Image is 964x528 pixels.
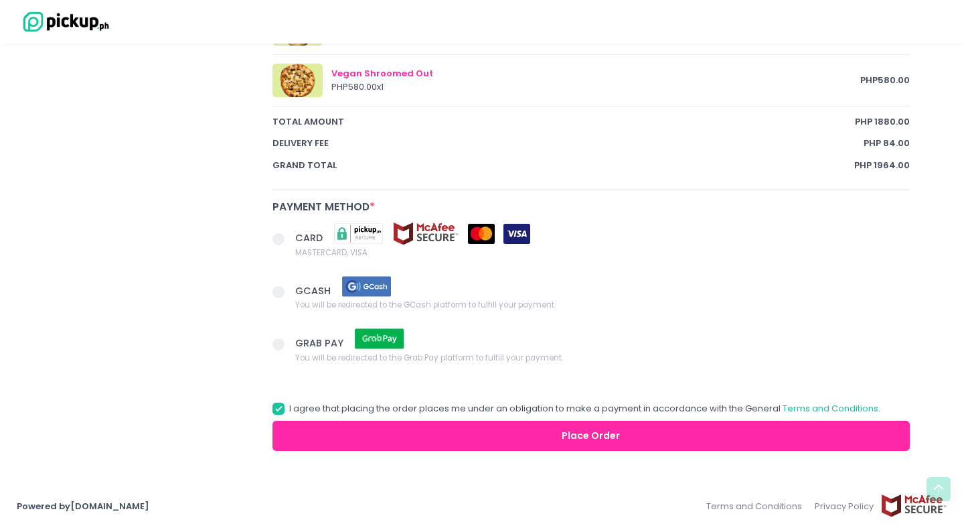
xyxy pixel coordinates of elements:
[272,402,880,415] label: I agree that placing the order places me under an obligation to make a payment in accordance with...
[295,231,325,245] span: CARD
[855,115,910,129] span: PHP 1880.00
[272,421,910,451] button: Place Order
[333,275,400,298] img: gcash
[295,283,333,297] span: GCASH
[17,500,149,513] a: Powered by[DOMAIN_NAME]
[17,10,110,34] img: logo
[392,222,459,245] img: mcafee-secure
[503,224,530,244] img: visa
[331,80,860,94] div: PHP 580.00 x 1
[809,494,881,520] a: Privacy Policy
[880,494,947,517] img: mcafee-secure
[346,327,413,350] img: grab pay
[295,336,346,350] span: GRAB PAY
[468,224,495,244] img: mastercard
[864,137,910,150] span: PHP 84.00
[854,159,910,172] span: PHP 1964.00
[295,350,563,364] span: You will be redirected to the Grab Pay platform to fulfill your payment.
[331,67,860,80] div: Vegan Shroomed Out
[272,199,910,214] div: Payment Method
[860,74,910,87] span: PHP 580.00
[706,494,809,520] a: Terms and Conditions
[295,245,530,259] span: MASTERCARD, VISA
[272,137,864,150] span: Delivery Fee
[325,222,392,245] img: pickupsecure
[272,115,855,129] span: total amount
[272,159,854,172] span: Grand total
[783,402,878,415] a: Terms and Conditions
[295,298,556,312] span: You will be redirected to the GCash platform to fulfill your payment.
